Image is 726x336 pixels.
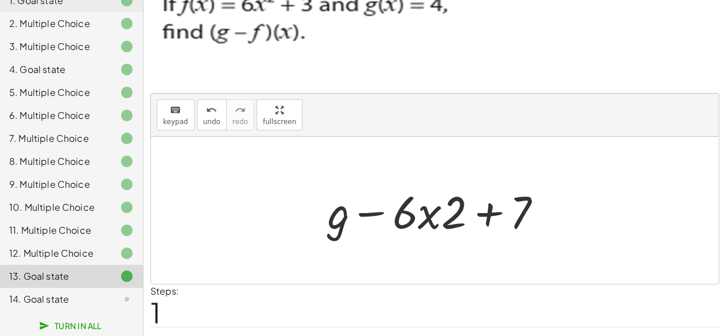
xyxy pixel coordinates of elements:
span: redo [232,118,248,126]
i: Task finished. [120,17,134,30]
i: Task finished. [120,109,134,122]
i: Task finished. [120,40,134,53]
i: Task finished. [120,200,134,214]
div: 2. Multiple Choice [9,17,102,30]
button: fullscreen [257,99,302,130]
div: 4. Goal state [9,63,102,76]
button: Turn In All [32,315,111,336]
i: keyboard [170,103,181,117]
label: Steps: [150,285,179,297]
div: 3. Multiple Choice [9,40,102,53]
i: Task finished. [120,177,134,191]
i: Task not started. [120,292,134,306]
i: Task finished. [120,155,134,168]
span: fullscreen [263,118,296,126]
div: 8. Multiple Choice [9,155,102,168]
span: 1 [150,295,161,330]
div: 5. Multiple Choice [9,86,102,99]
div: 12. Multiple Choice [9,246,102,260]
div: 9. Multiple Choice [9,177,102,191]
div: 11. Multiple Choice [9,223,102,237]
div: 7. Multiple Choice [9,132,102,145]
button: redoredo [226,99,254,130]
i: Task finished. [120,63,134,76]
span: Turn In All [41,320,102,331]
i: Task finished. [120,223,134,237]
i: Task finished. [120,132,134,145]
span: keypad [163,118,188,126]
div: 6. Multiple Choice [9,109,102,122]
i: Task finished. [120,246,134,260]
div: 14. Goal state [9,292,102,306]
i: undo [206,103,217,117]
button: keyboardkeypad [157,99,195,130]
i: redo [235,103,246,117]
span: undo [203,118,220,126]
i: Task finished. [120,269,134,283]
div: 10. Multiple Choice [9,200,102,214]
button: undoundo [197,99,227,130]
div: 13. Goal state [9,269,102,283]
i: Task finished. [120,86,134,99]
